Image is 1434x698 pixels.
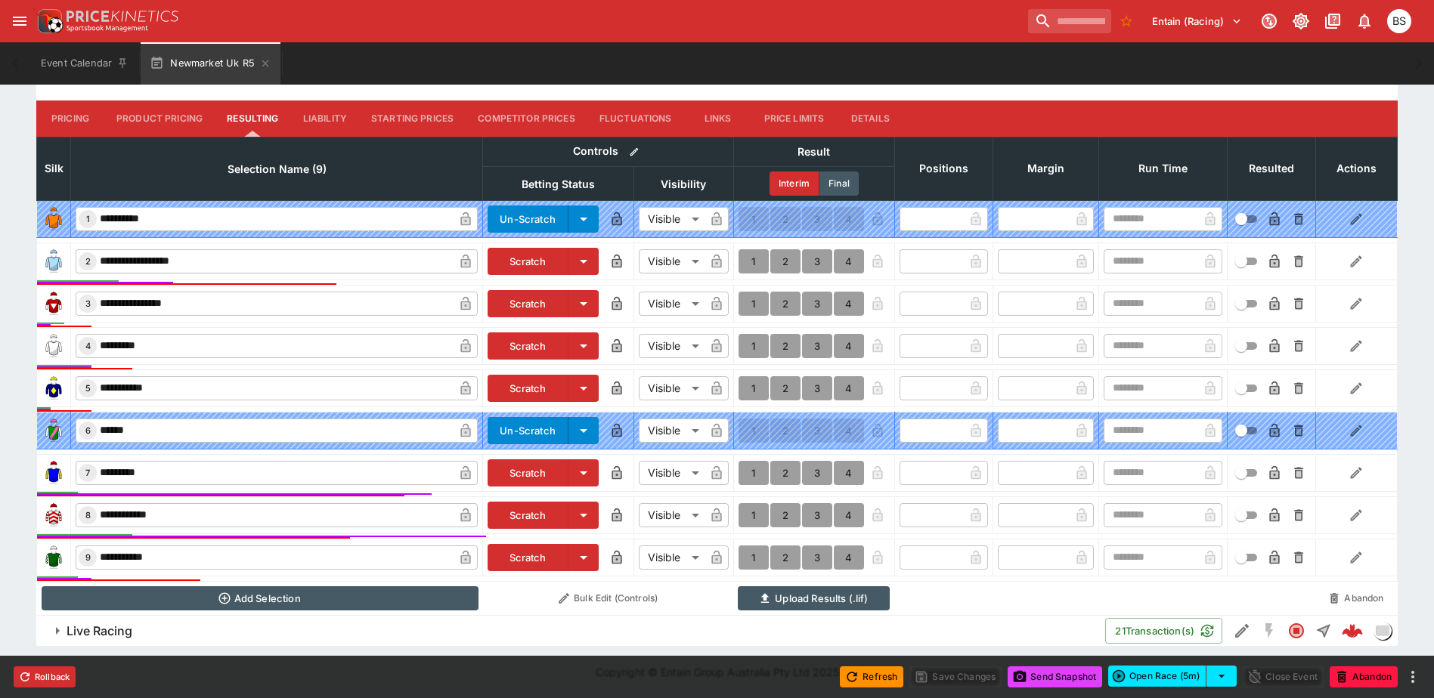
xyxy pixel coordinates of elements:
img: runner 3 [42,292,66,316]
h6: Live Racing [67,623,132,639]
button: Open Race (5m) [1108,666,1206,687]
button: Scratch [488,332,568,360]
button: Notifications [1351,8,1378,35]
button: 2 [770,376,801,400]
button: Rollback [14,666,76,687]
button: 3 [802,545,832,570]
th: Result [733,137,894,166]
span: Visibility [644,175,723,193]
button: 4 [834,545,864,570]
th: Controls [483,137,734,166]
button: Pricing [36,100,104,137]
img: logo-cerberus--red.svg [1342,620,1363,641]
button: 2 [770,545,801,570]
div: Visible [639,334,705,358]
button: 1 [739,461,769,485]
div: Brendan Scoble [1387,9,1411,33]
div: Visible [639,249,705,273]
div: 7adf1cd9-b091-4a65-91ba-50f7c83cf7bd [1342,620,1363,641]
button: open drawer [6,8,33,35]
button: Scratch [488,248,568,275]
img: runner 7 [42,461,66,485]
button: 3 [802,334,832,358]
th: Run Time [1098,137,1227,200]
button: 1 [739,376,769,400]
span: 7 [82,468,93,478]
a: 7adf1cd9-b091-4a65-91ba-50f7c83cf7bd [1337,616,1367,646]
button: more [1404,668,1422,686]
button: Un-Scratch [488,417,568,444]
button: Upload Results (.lif) [738,586,890,610]
th: Positions [894,137,993,200]
button: Resulting [215,100,290,137]
button: 2 [770,461,801,485]
img: liveracing [1374,622,1391,639]
button: Details [836,100,904,137]
button: Select Tenant [1143,9,1251,33]
button: Starting Prices [359,100,466,137]
th: Margin [993,137,1098,200]
button: Abandon [1320,586,1392,610]
button: Closed [1283,617,1310,644]
button: 2 [770,249,801,273]
button: Links [684,100,752,137]
button: Price Limits [752,100,837,137]
img: runner 2 [42,249,66,273]
button: 3 [802,376,832,400]
button: Straight [1310,617,1337,644]
img: runner 6 [42,418,66,443]
button: Send Snapshot [1008,666,1102,687]
button: Bulk Edit (Controls) [488,586,729,610]
span: Mark an event as closed and abandoned. [1330,668,1398,683]
img: PriceKinetics Logo [33,6,63,36]
button: Brendan Scoble [1383,5,1416,38]
button: Final [819,171,859,196]
div: Visible [639,376,705,400]
button: 1 [739,292,769,316]
div: Visible [639,418,705,443]
th: Actions [1315,137,1397,200]
button: 4 [834,461,864,485]
span: Betting Status [505,175,612,193]
input: search [1028,9,1111,33]
button: Scratch [488,544,568,571]
span: 8 [82,510,94,520]
button: 1 [739,545,769,570]
th: Resulted [1227,137,1315,200]
button: Liability [291,100,359,137]
button: Abandon [1330,666,1398,687]
button: Scratch [488,459,568,486]
button: Toggle light/dark mode [1287,8,1315,35]
div: Visible [639,503,705,527]
img: Sportsbook Management [67,25,148,32]
button: Product Pricing [104,100,215,137]
button: 4 [834,249,864,273]
button: Refresh [840,666,903,687]
button: 4 [834,376,864,400]
button: 21Transaction(s) [1105,618,1222,644]
img: runner 5 [42,376,66,400]
button: 3 [802,461,832,485]
span: 6 [82,425,94,436]
button: 2 [770,503,801,527]
img: runner 9 [42,545,66,570]
button: 2 [770,334,801,358]
img: PriceKinetics [67,11,178,22]
button: Connected to PK [1256,8,1283,35]
div: Visible [639,461,705,485]
span: 1 [83,214,93,224]
button: Un-Scratch [488,205,568,233]
button: Add Selection [42,586,479,610]
span: 3 [82,298,94,309]
button: Newmarket Uk R5 [141,42,280,85]
button: 4 [834,292,864,316]
div: Visible [639,545,705,570]
button: Scratch [488,290,568,317]
button: select merge strategy [1206,666,1237,687]
img: runner 1 [42,207,66,231]
button: Bulk edit [624,142,644,162]
button: No Bookmarks [1114,9,1138,33]
button: Competitor Prices [466,100,587,137]
svg: Closed [1287,622,1305,640]
button: 1 [739,503,769,527]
